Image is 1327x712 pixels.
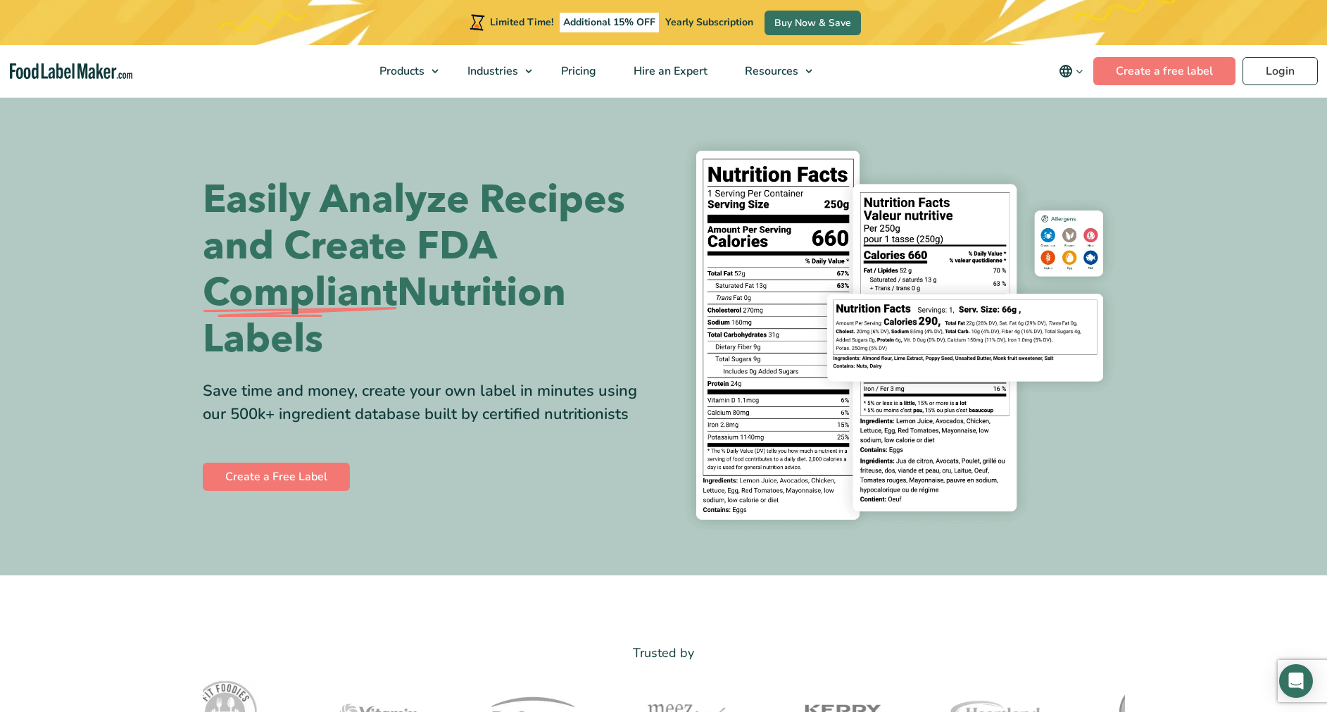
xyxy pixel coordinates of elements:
a: Create a free label [1093,57,1235,85]
a: Products [361,45,446,97]
span: Industries [463,63,520,79]
div: Save time and money, create your own label in minutes using our 500k+ ingredient database built b... [203,380,653,426]
span: Pricing [557,63,598,79]
h1: Easily Analyze Recipes and Create FDA Nutrition Labels [203,177,653,363]
a: Hire an Expert [615,45,723,97]
a: Resources [727,45,819,97]
span: Additional 15% OFF [560,13,659,32]
a: Industries [449,45,539,97]
p: Trusted by [203,643,1125,663]
span: Limited Time! [490,15,553,29]
a: Pricing [543,45,612,97]
a: Login [1243,57,1318,85]
span: Hire an Expert [629,63,709,79]
span: Yearly Subscription [665,15,753,29]
a: Buy Now & Save [765,11,861,35]
a: Create a Free Label [203,463,350,491]
span: Products [375,63,426,79]
span: Compliant [203,270,397,316]
div: Open Intercom Messenger [1279,664,1313,698]
span: Resources [741,63,800,79]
